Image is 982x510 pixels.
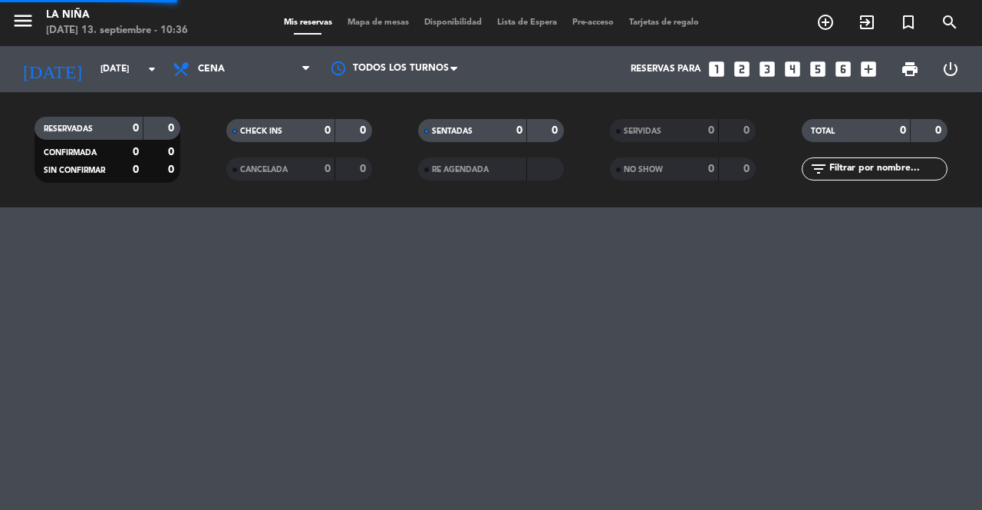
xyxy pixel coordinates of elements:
span: SERVIDAS [624,127,661,135]
span: SIN CONFIRMAR [44,167,105,174]
span: print [901,60,919,78]
span: RESERVADAS [44,125,93,133]
span: CHECK INS [240,127,282,135]
i: add_circle_outline [816,13,835,31]
strong: 0 [552,125,561,136]
i: looks_4 [783,59,802,79]
strong: 0 [935,125,944,136]
strong: 0 [360,164,369,174]
span: Reservas para [631,64,701,75]
div: La Niña [46,8,188,23]
input: Filtrar por nombre... [828,161,947,177]
span: TOTAL [811,127,835,135]
span: Mapa de mesas [340,18,417,27]
div: LOG OUT [930,46,970,92]
strong: 0 [900,125,906,136]
strong: 0 [168,147,177,157]
span: RE AGENDADA [432,166,489,174]
i: looks_two [732,59,752,79]
i: turned_in_not [899,13,918,31]
i: looks_5 [808,59,828,79]
i: arrow_drop_down [143,60,161,78]
strong: 0 [133,164,139,175]
strong: 0 [743,125,753,136]
span: NO SHOW [624,166,663,174]
button: menu [12,9,35,38]
span: Pre-acceso [565,18,621,27]
strong: 0 [325,125,331,136]
i: looks_3 [757,59,777,79]
i: add_box [858,59,878,79]
i: filter_list [809,160,828,178]
strong: 0 [360,125,369,136]
span: Cena [198,64,225,75]
span: Disponibilidad [417,18,489,27]
strong: 0 [133,147,139,157]
strong: 0 [325,164,331,174]
strong: 0 [168,123,177,134]
span: Mis reservas [276,18,340,27]
div: [DATE] 13. septiembre - 10:36 [46,23,188,38]
span: SENTADAS [432,127,473,135]
i: [DATE] [12,52,93,86]
i: looks_6 [833,59,853,79]
i: power_settings_new [941,60,960,78]
strong: 0 [743,164,753,174]
i: menu [12,9,35,32]
span: Lista de Espera [489,18,565,27]
strong: 0 [133,123,139,134]
strong: 0 [708,164,714,174]
span: CONFIRMADA [44,149,97,157]
i: looks_one [707,59,727,79]
i: search [941,13,959,31]
strong: 0 [168,164,177,175]
i: exit_to_app [858,13,876,31]
strong: 0 [708,125,714,136]
strong: 0 [516,125,522,136]
span: Tarjetas de regalo [621,18,707,27]
span: CANCELADA [240,166,288,174]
